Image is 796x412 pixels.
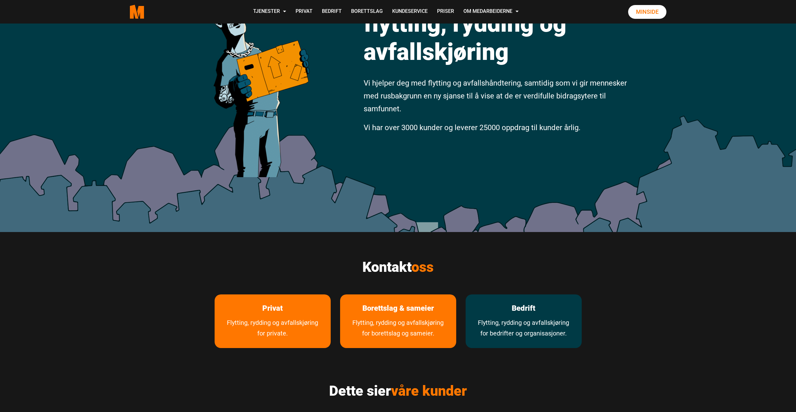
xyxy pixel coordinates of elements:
[502,294,545,322] a: les mer om Bedrift
[459,1,523,23] a: Om Medarbeiderne
[340,317,456,348] a: Tjenester for borettslag og sameier
[215,317,331,348] a: Flytting, rydding og avfallskjøring for private.
[215,259,582,276] h2: Kontakt
[215,383,582,399] h2: Dette sier
[248,1,291,23] a: Tjenester
[391,383,467,399] span: våre kunder
[364,79,627,113] span: Vi hjelper deg med flytting og avfallshåndtering, samtidig som vi gir mennesker med rusbakgrunn e...
[317,1,346,23] a: Bedrift
[387,1,432,23] a: Kundeservice
[291,1,317,23] a: Privat
[411,259,434,275] span: oss
[346,1,387,23] a: Borettslag
[364,123,580,132] span: Vi har over 3000 kunder og leverer 25000 oppdrag til kunder årlig.
[432,1,459,23] a: Priser
[466,317,582,348] a: Tjenester vi tilbyr bedrifter og organisasjoner
[353,294,443,322] a: Les mer om Borettslag & sameier
[253,294,292,322] a: les mer om Privat
[628,5,666,19] a: Minside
